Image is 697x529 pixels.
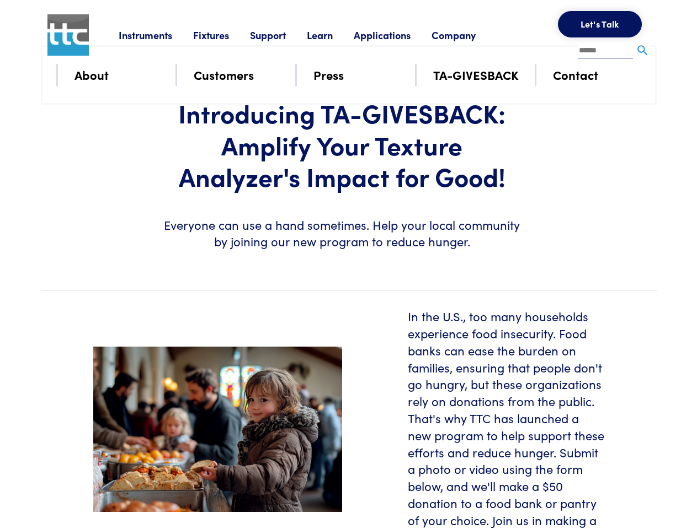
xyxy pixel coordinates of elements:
[75,65,109,84] a: About
[119,28,193,42] a: Instruments
[93,347,342,512] img: food-pantry-header.jpeg
[558,11,642,37] button: Let's Talk
[307,28,354,42] a: Learn
[553,65,598,84] a: Contact
[193,28,250,42] a: Fixtures
[161,217,523,251] h6: Everyone can use a hand sometimes. Help your local community by joining our new program to reduce...
[250,28,307,42] a: Support
[313,65,344,84] a: Press
[433,65,519,84] a: TA-GIVESBACK
[47,14,89,56] img: ttc_logo_1x1_v1.0.png
[432,28,497,42] a: Company
[161,97,523,192] h1: Introducing TA-GIVESBACK: Amplify Your Texture Analyzer's Impact for Good!
[354,28,432,42] a: Applications
[194,65,254,84] a: Customers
